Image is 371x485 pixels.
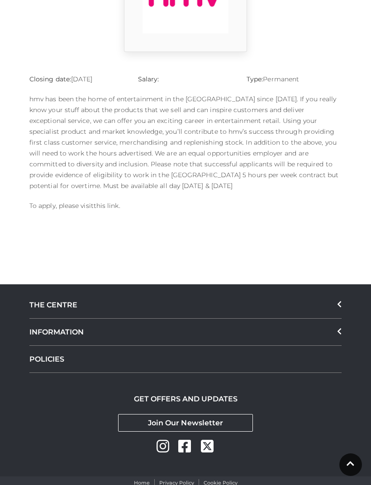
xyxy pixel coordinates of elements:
[138,75,159,83] strong: Salary:
[29,319,342,346] div: INFORMATION
[29,346,342,373] a: POLICIES
[247,75,263,83] strong: Type:
[118,414,253,432] a: Join Our Newsletter
[29,94,342,191] p: hmv has been the home of entertainment in the [GEOGRAPHIC_DATA] since [DATE]. If you really know ...
[29,200,342,211] p: To apply, please visit .
[29,292,342,319] div: THE CENTRE
[94,202,119,210] a: this link
[247,74,342,85] p: Permanent
[29,74,124,85] p: [DATE]
[134,395,238,403] h2: GET OFFERS AND UPDATES
[29,75,71,83] strong: Closing date:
